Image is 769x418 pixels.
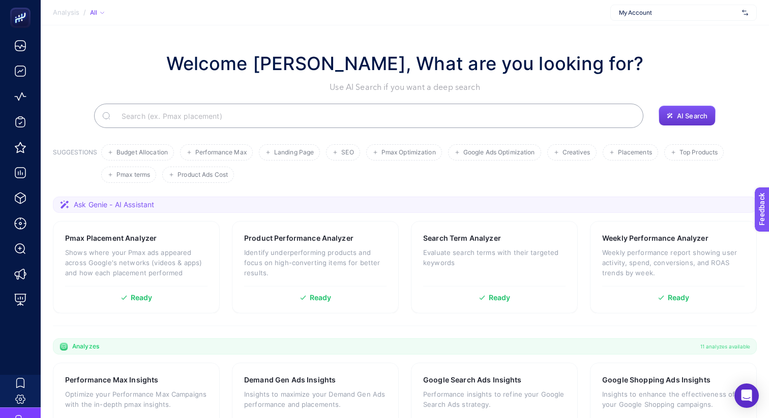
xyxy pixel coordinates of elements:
[113,102,635,130] input: Search
[423,375,522,385] h3: Google Search Ads Insights
[166,50,644,77] h1: Welcome [PERSON_NAME], What are you looking for?
[602,233,708,243] h3: Weekly Performance Analyzer
[244,389,387,409] p: Insights to maximize your Demand Gen Ads performance and placements.
[53,9,79,17] span: Analysis
[563,149,590,156] span: Creatives
[619,9,738,17] span: My Account
[411,221,578,313] a: Search Term AnalyzerEvaluate search terms with their targeted keywordsReady
[72,342,99,350] span: Analyzes
[700,342,750,350] span: 11 analyzes available
[53,148,97,183] h3: SUGGESTIONS
[618,149,652,156] span: Placements
[489,294,511,301] span: Ready
[131,294,153,301] span: Ready
[166,81,644,93] p: Use AI Search if you want a deep search
[602,375,711,385] h3: Google Shopping Ads Insights
[742,8,748,18] img: svg%3e
[6,3,39,11] span: Feedback
[65,247,208,278] p: Shows where your Pmax ads appeared across Google's networks (videos & apps) and how each placemen...
[244,375,336,385] h3: Demand Gen Ads Insights
[341,149,353,156] span: SEO
[244,247,387,278] p: Identify underperforming products and focus on high-converting items for better results.
[65,233,157,243] h3: Pmax Placement Analyzer
[602,389,745,409] p: Insights to enhance the effectiveness of your Google Shopping campaigns.
[463,149,535,156] span: Google Ads Optimization
[590,221,757,313] a: Weekly Performance AnalyzerWeekly performance report showing user activity, spend, conversions, a...
[423,389,566,409] p: Performance insights to refine your Google Search Ads strategy.
[659,106,716,126] button: AI Search
[310,294,332,301] span: Ready
[602,247,745,278] p: Weekly performance report showing user activity, spend, conversions, and ROAS trends by week.
[734,383,759,408] div: Open Intercom Messenger
[423,233,501,243] h3: Search Term Analyzer
[90,9,104,17] div: All
[65,389,208,409] p: Optimize your Performance Max Campaigns with the in-depth pmax insights.
[677,112,707,120] span: AI Search
[668,294,690,301] span: Ready
[244,233,353,243] h3: Product Performance Analyzer
[74,200,154,210] span: Ask Genie - AI Assistant
[274,149,314,156] span: Landing Page
[381,149,436,156] span: Pmax Optimization
[178,171,228,179] span: Product Ads Cost
[232,221,399,313] a: Product Performance AnalyzerIdentify underperforming products and focus on high-converting items ...
[83,8,86,16] span: /
[423,247,566,268] p: Evaluate search terms with their targeted keywords
[679,149,718,156] span: Top Products
[116,171,150,179] span: Pmax terms
[195,149,247,156] span: Performance Max
[53,221,220,313] a: Pmax Placement AnalyzerShows where your Pmax ads appeared across Google's networks (videos & apps...
[65,375,158,385] h3: Performance Max Insights
[116,149,168,156] span: Budget Allocation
